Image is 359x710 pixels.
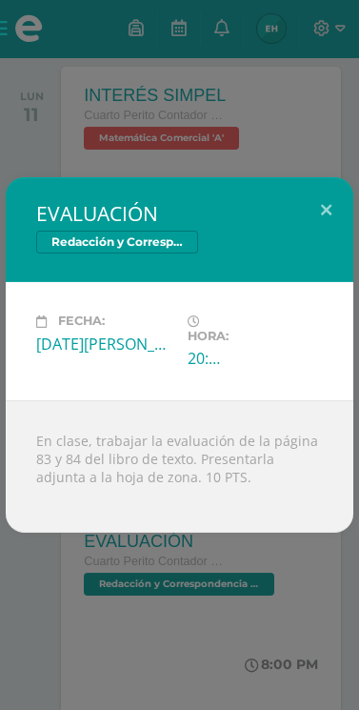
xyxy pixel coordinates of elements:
[188,329,229,343] span: Hora:
[6,400,353,533] div: En clase, trabajar la evaluación de la página 83 y 84 del libro de texto. Presentarla adjunta a l...
[299,177,353,242] button: Close (Esc)
[36,200,323,227] h2: EVALUACIÓN
[58,314,105,329] span: Fecha:
[188,348,223,369] div: 20:00
[36,231,198,254] span: Redacción y Correspondencia Mercantil
[36,334,172,355] div: [DATE][PERSON_NAME]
